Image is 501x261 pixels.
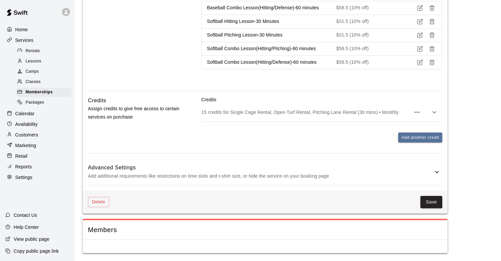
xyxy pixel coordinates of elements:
p: Services [15,37,34,43]
h6: Advanced Settings [88,163,433,172]
p: $31.5 (10% off) [336,18,397,25]
p: Availability [15,121,38,128]
span: Memberships [26,89,53,96]
p: Calendar [15,110,35,117]
div: Rentals [16,46,72,56]
p: $31.5 (10% off) [336,32,397,38]
button: Add another credit [398,132,442,143]
div: 15 credits for Single Cage Rental, Open Turf Rental, Pitching Lane Rental (30 mins) • Monthly [201,103,442,122]
a: Retail [5,151,69,161]
p: Retail [15,153,28,159]
button: Save [420,196,442,208]
h6: Credits [88,96,106,105]
a: Reports [5,162,69,172]
p: View public page [14,236,49,242]
p: Settings [15,174,33,181]
div: Classes [16,77,72,87]
div: Camps [16,67,72,76]
span: Packages [26,99,44,106]
a: Settings [5,172,69,182]
span: Camps [26,68,39,75]
a: Camps [16,67,75,77]
a: Rentals [16,46,75,56]
a: Home [5,25,69,35]
p: Softball Combo Lesson(Hitting/Defense)-60 minutes [207,59,326,65]
p: Baseball Combo Lesson(Hitting/Defense)-60 minutes [207,4,326,11]
p: Reports [15,163,32,170]
p: $58.5 (10% off) [336,4,397,11]
p: Credits [201,96,442,103]
p: 15 credits for Single Cage Rental, Open Turf Rental, Pitching Lane Rental (30 mins) • Monthly [201,109,410,116]
div: Packages [16,98,72,107]
p: Help Center [14,224,39,230]
p: $58.5 (10% off) [336,59,397,65]
a: Customers [5,130,69,140]
p: Copy public page link [14,248,59,254]
a: Services [5,35,69,45]
div: Lessons [16,57,72,66]
p: Customers [15,131,38,138]
p: Contact Us [14,212,37,218]
a: Memberships [16,87,75,98]
div: Advanced SettingsAdd additional requirements like restrictions on time slots and t-shirt size, or... [88,159,442,185]
button: Delete [88,197,109,207]
a: Calendar [5,109,69,119]
a: Classes [16,77,75,87]
p: Assign credits to give free access to certain services on purchase [88,105,180,121]
div: Memberships [16,88,72,97]
p: Add additional requirements like restrictions on time slots and t-shirt size, or hide the service... [88,172,433,180]
a: Packages [16,98,75,108]
a: Marketing [5,140,69,150]
p: Marketing [15,142,36,149]
span: Members [88,225,442,234]
a: Lessons [16,56,75,66]
p: Softball Hitting Lesson-30 Minutes [207,18,326,25]
p: Home [15,26,28,33]
p: Softball Pitching Lesson-30 Minutes [207,32,326,38]
p: Softball Combo Lesson(Hitting/Pitching)-60 minutes [207,45,326,52]
a: Availability [5,119,69,129]
p: $58.5 (10% off) [336,45,397,52]
span: Lessons [26,58,41,65]
span: Rentals [26,48,40,54]
span: Classes [26,79,40,85]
